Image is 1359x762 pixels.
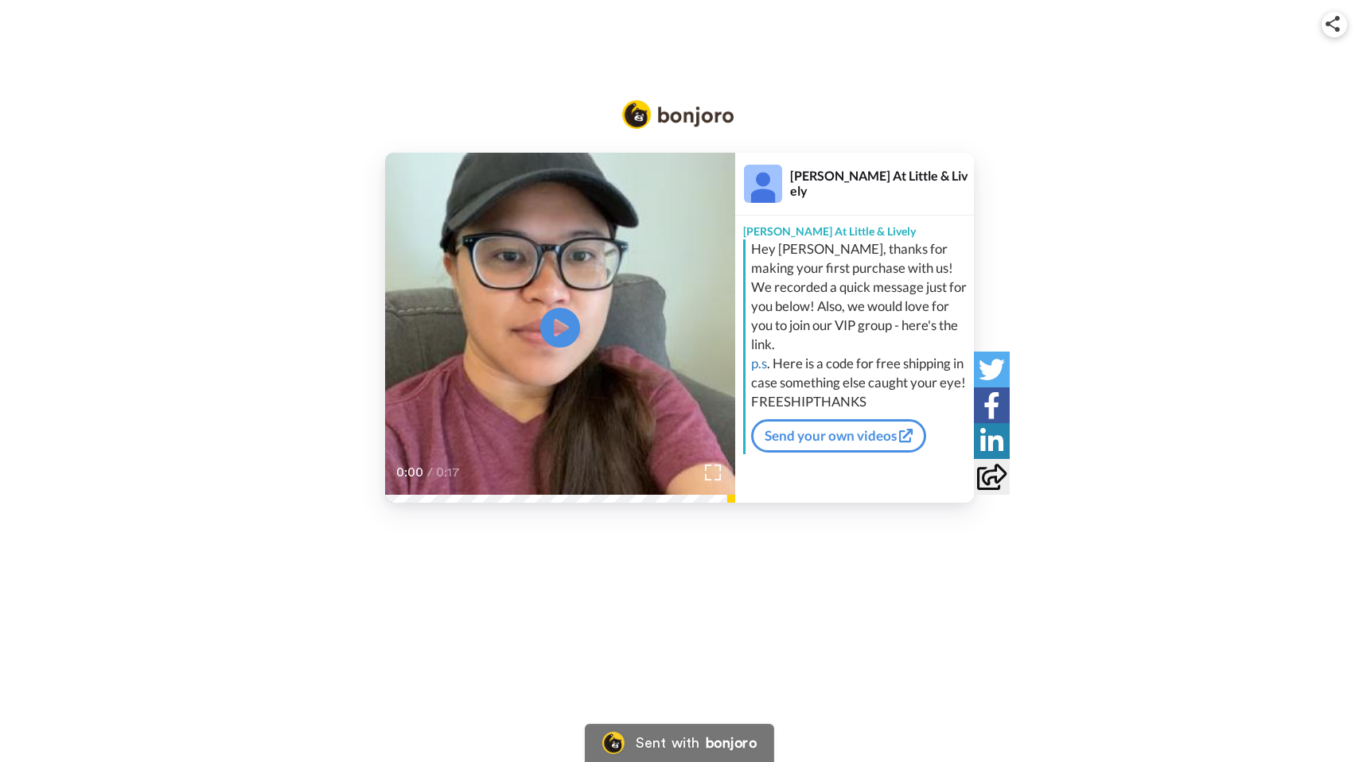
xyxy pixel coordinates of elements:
a: p.s [751,355,767,371]
img: ic_share.svg [1326,16,1340,32]
a: Send your own videos [751,419,926,453]
img: Full screen [705,465,721,480]
span: / [427,463,433,482]
span: 0:00 [396,463,424,482]
div: [PERSON_NAME] At Little & Lively [790,168,973,198]
img: Profile Image [744,165,782,203]
div: Hey [PERSON_NAME], thanks for making your first purchase with us! We recorded a quick message jus... [751,239,970,411]
div: [PERSON_NAME] At Little & Lively [735,216,974,239]
img: Bonjoro Logo [622,100,734,129]
span: 0:17 [436,463,464,482]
